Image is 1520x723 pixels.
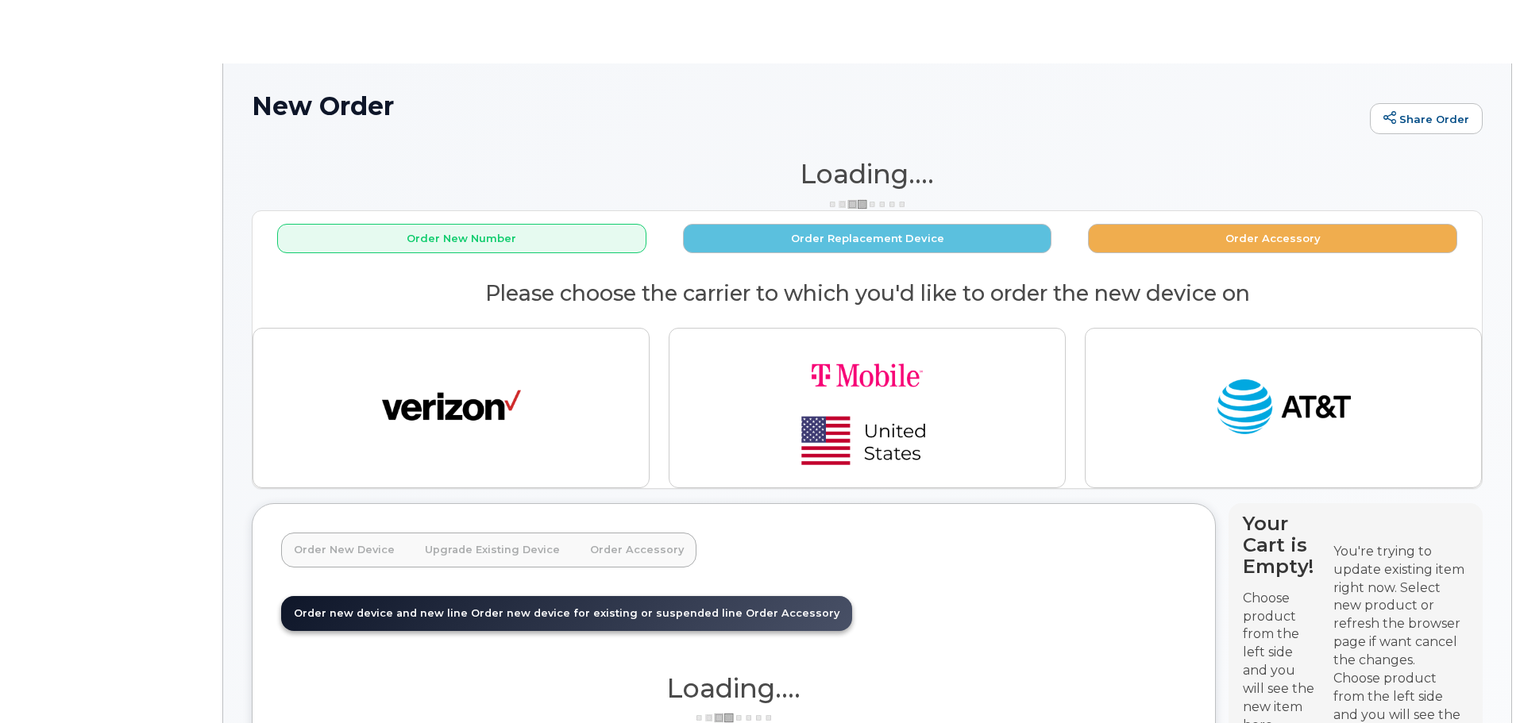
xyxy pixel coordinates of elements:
h1: Loading.... [252,160,1483,188]
img: verizon-ab2890fd1dd4a6c9cf5f392cd2db4626a3dae38ee8226e09bcb5c993c4c79f81.png [382,372,521,444]
span: Order new device and new line [294,607,468,619]
a: Share Order [1370,103,1483,135]
h1: New Order [252,92,1362,120]
img: t-mobile-78392d334a420d5b7f0e63d4fa81f6287a21d394dc80d677554bb55bbab1186f.png [756,341,978,475]
h1: Loading.... [281,674,1186,702]
span: Order Accessory [746,607,839,619]
button: Order Accessory [1088,224,1457,253]
div: You're trying to update existing item right now. Select new product or refresh the browser page i... [1333,543,1468,670]
h4: Your Cart is Empty! [1243,513,1319,577]
h2: Please choose the carrier to which you'd like to order the new device on [253,282,1482,306]
a: Order Accessory [577,533,696,567]
button: Order New Number [277,224,646,253]
img: at_t-fb3d24644a45acc70fc72cc47ce214d34099dfd970ee3ae2334e4251f9d920fd.png [1214,372,1353,444]
span: Order new device for existing or suspended line [471,607,743,619]
img: ajax-loader-3a6953c30dc77f0bf724df975f13086db4f4c1262e45940f03d1251963f1bf2e.gif [828,198,907,210]
button: Order Replacement Device [683,224,1052,253]
a: Order New Device [281,533,407,567]
a: Upgrade Existing Device [412,533,573,567]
